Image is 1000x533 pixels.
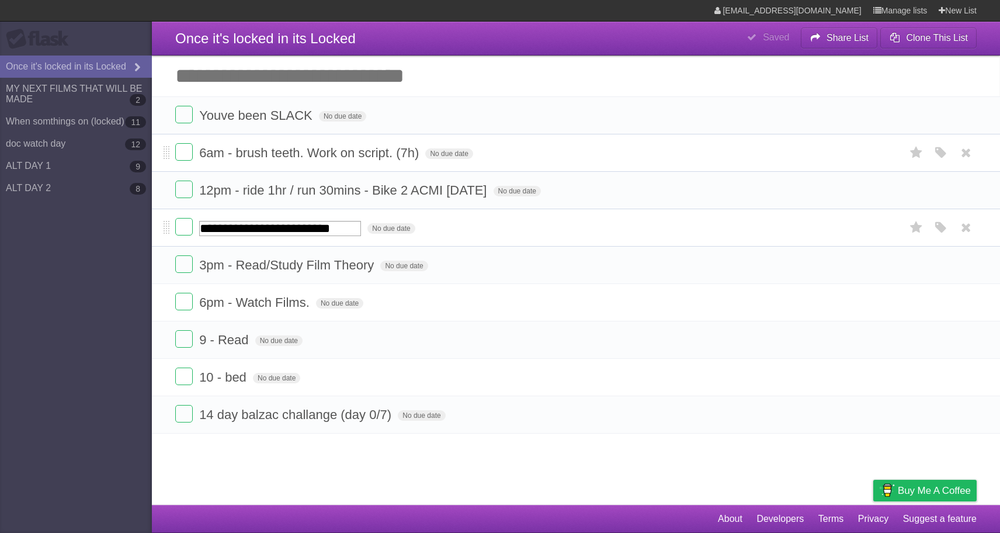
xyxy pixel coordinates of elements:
span: No due date [319,111,366,122]
span: No due date [253,373,300,383]
button: Share List [801,27,878,49]
b: 2 [130,94,146,106]
a: Developers [756,508,804,530]
a: Terms [818,508,844,530]
span: 14 day balzac challange (day 0/7) [199,407,394,422]
span: 6pm - Watch Films. [199,295,312,310]
span: 9 - Read [199,333,251,347]
button: Clone This List [880,27,977,49]
label: Done [175,293,193,310]
span: No due date [316,298,363,309]
label: Done [175,368,193,385]
span: No due date [425,148,473,159]
a: Suggest a feature [903,508,977,530]
span: No due date [380,261,428,271]
span: Youve been SLACK [199,108,315,123]
label: Star task [905,218,928,237]
a: Buy me a coffee [873,480,977,501]
label: Star task [905,143,928,162]
b: Clone This List [906,33,968,43]
a: About [718,508,742,530]
span: 12pm - ride 1hr / run 30mins - Bike 2 ACMI [DATE] [199,183,489,198]
label: Done [175,405,193,423]
span: Once it's locked in its Locked [175,30,356,46]
label: Done [175,181,193,198]
b: 9 [130,161,146,172]
label: Done [175,255,193,273]
div: Flask [6,29,76,50]
span: 10 - bed [199,370,249,385]
span: No due date [367,223,415,234]
span: No due date [398,410,445,421]
label: Done [175,218,193,236]
b: Saved [763,32,789,42]
label: Done [175,330,193,348]
a: Privacy [858,508,888,530]
span: 6am - brush teeth. Work on script. (7h) [199,146,422,160]
b: 11 [125,116,146,128]
b: 8 [130,183,146,195]
span: 3pm - Read/Study Film Theory [199,258,377,272]
b: 12 [125,139,146,150]
span: Buy me a coffee [898,480,971,501]
label: Done [175,106,193,123]
b: Share List [827,33,869,43]
img: Buy me a coffee [879,480,895,500]
span: No due date [494,186,541,196]
span: No due date [255,335,303,346]
label: Done [175,143,193,161]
